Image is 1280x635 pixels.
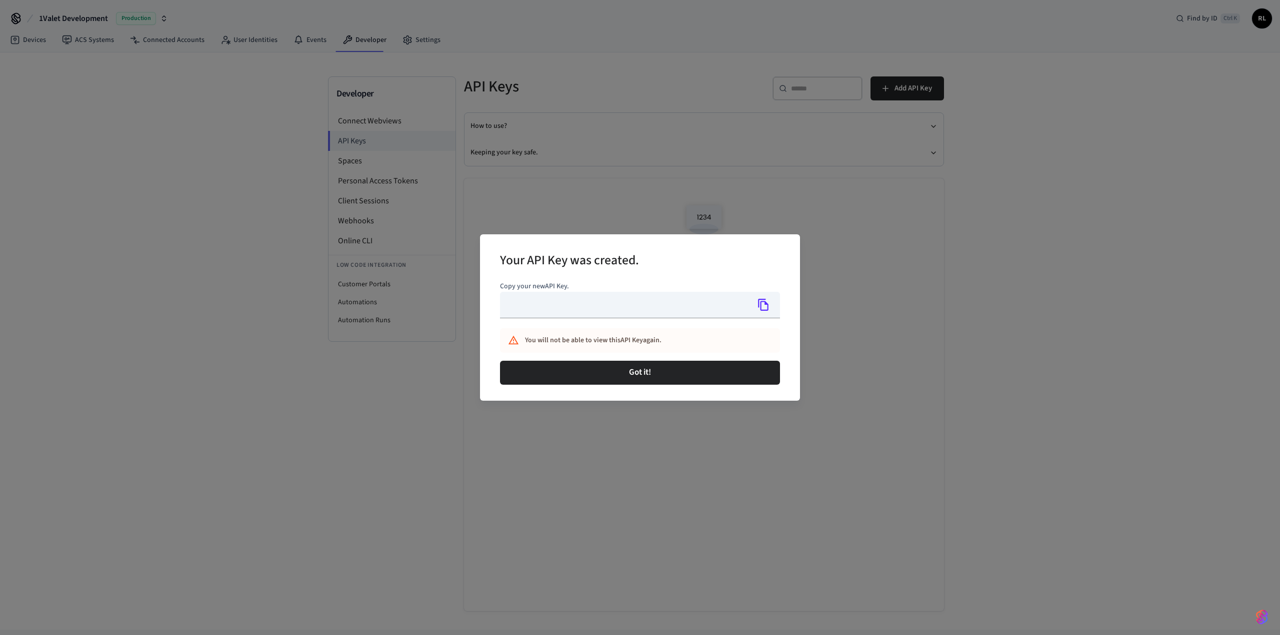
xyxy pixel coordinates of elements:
[500,281,780,292] p: Copy your new API Key .
[500,246,639,277] h2: Your API Key was created.
[1256,609,1268,625] img: SeamLogoGradient.69752ec5.svg
[525,331,736,350] div: You will not be able to view this API Key again.
[500,361,780,385] button: Got it!
[753,294,774,315] button: Copy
